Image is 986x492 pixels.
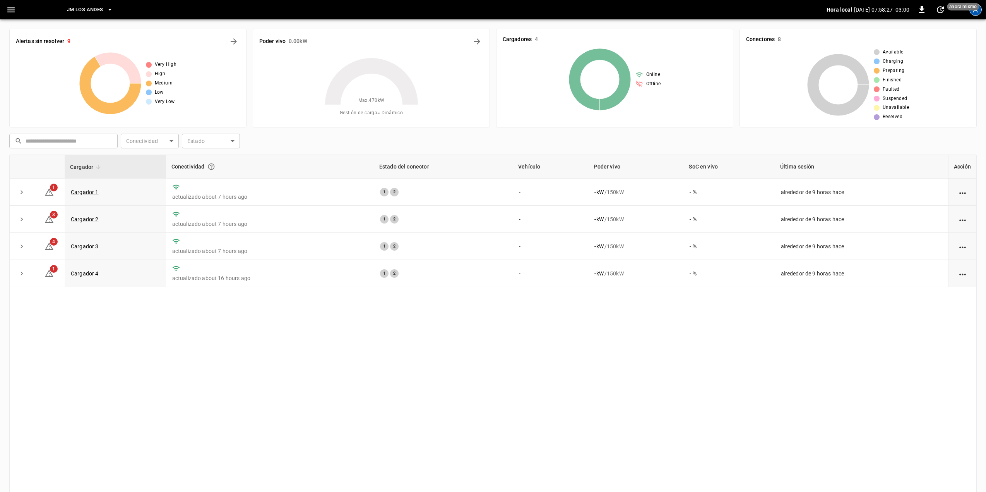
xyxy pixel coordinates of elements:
[70,162,103,172] span: Cargador
[380,215,389,224] div: 1
[390,188,399,196] div: 2
[16,37,64,46] h6: Alertas sin resolver
[513,233,588,260] td: -
[380,188,389,196] div: 1
[71,216,99,222] a: Cargador 2
[228,35,240,48] button: All Alerts
[775,155,948,179] th: Última sesión
[172,193,368,201] p: actualizado about 7 hours ago
[958,188,967,196] div: action cell options
[594,188,677,196] div: / 150 kW
[594,270,677,277] div: / 150 kW
[172,274,368,282] p: actualizado about 16 hours ago
[683,260,774,287] td: - %
[535,35,538,44] h6: 4
[172,247,368,255] p: actualizado about 7 hours ago
[45,270,54,276] a: 1
[683,179,774,206] td: - %
[594,215,603,223] p: - kW
[50,184,58,191] span: 1
[513,179,588,206] td: -
[67,5,103,14] span: JM LOS ANDES
[390,269,399,278] div: 2
[958,243,967,250] div: action cell options
[358,97,385,105] span: Max. 470 kW
[380,269,389,278] div: 1
[380,242,389,251] div: 1
[594,243,603,250] p: - kW
[594,215,677,223] div: / 150 kW
[775,206,948,233] td: alrededor de 9 horas hace
[390,215,399,224] div: 2
[155,98,175,106] span: Very Low
[683,233,774,260] td: - %
[471,35,483,48] button: Energy Overview
[50,238,58,246] span: 4
[204,160,218,174] button: Conexión entre el cargador y nuestro software.
[50,211,58,218] span: 3
[259,37,286,46] h6: Poder vivo
[172,220,368,228] p: actualizado about 7 hours ago
[683,155,774,179] th: SoC en vivo
[883,104,909,112] span: Unavailable
[775,233,948,260] td: alrededor de 9 horas hace
[883,86,900,93] span: Faulted
[155,70,166,78] span: High
[594,270,603,277] p: - kW
[883,67,905,75] span: Preparing
[171,160,368,174] div: Conectividad
[958,270,967,277] div: action cell options
[71,270,99,277] a: Cargador 4
[374,155,513,179] th: Estado del conector
[958,215,967,223] div: action cell options
[16,268,27,279] button: expand row
[50,265,58,273] span: 1
[503,35,532,44] h6: Cargadores
[289,37,307,46] h6: 0.00 kW
[390,242,399,251] div: 2
[155,61,177,69] span: Very High
[513,260,588,287] td: -
[513,206,588,233] td: -
[45,188,54,194] a: 1
[513,155,588,179] th: Vehículo
[827,6,852,14] p: Hora local
[64,2,116,17] button: JM LOS ANDES
[883,58,903,65] span: Charging
[883,76,902,84] span: Finished
[16,241,27,252] button: expand row
[746,35,775,44] h6: Conectores
[775,260,948,287] td: alrededor de 9 horas hace
[155,89,164,96] span: Low
[646,71,660,79] span: Online
[45,215,54,222] a: 3
[594,188,603,196] p: - kW
[588,155,683,179] th: Poder vivo
[16,213,27,225] button: expand row
[646,80,661,88] span: Offline
[45,243,54,249] a: 4
[934,3,947,16] button: set refresh interval
[883,48,904,56] span: Available
[683,206,774,233] td: - %
[340,109,403,117] span: Gestión de carga = Dinámico
[948,155,976,179] th: Acción
[778,35,781,44] h6: 8
[775,179,948,206] td: alrededor de 9 horas hace
[67,37,70,46] h6: 9
[71,189,99,195] a: Cargador 1
[594,243,677,250] div: / 150 kW
[883,95,907,103] span: Suspended
[71,243,99,249] a: Cargador 3
[16,186,27,198] button: expand row
[155,79,173,87] span: Medium
[883,113,902,121] span: Reserved
[947,3,979,10] span: ahora mismo
[854,6,909,14] p: [DATE] 07:58:27 -03:00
